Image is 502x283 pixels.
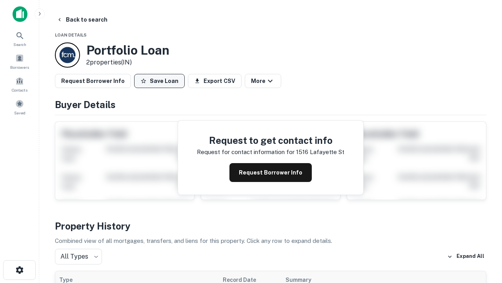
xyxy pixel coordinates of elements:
span: Search [13,41,26,48]
h3: Portfolio Loan [86,43,169,58]
button: Save Loan [134,74,185,88]
button: Request Borrower Info [55,74,131,88]
button: Back to search [53,13,111,27]
div: All Types [55,249,102,265]
a: Contacts [2,74,37,95]
span: Loan Details [55,33,87,37]
span: Saved [14,110,25,116]
button: Expand All [445,251,486,263]
button: More [245,74,281,88]
a: Saved [2,96,37,118]
p: 1516 lafayette st [296,147,344,157]
span: Contacts [12,87,27,93]
iframe: Chat Widget [463,220,502,258]
p: Request for contact information for [197,147,295,157]
h4: Buyer Details [55,97,486,112]
h4: Request to get contact info [197,133,344,147]
button: Request Borrower Info [229,163,312,182]
a: Search [2,28,37,49]
button: Export CSV [188,74,242,88]
span: Borrowers [10,64,29,70]
a: Borrowers [2,51,37,72]
p: 2 properties (IN) [86,58,169,67]
img: capitalize-icon.png [13,6,27,22]
h4: Property History [55,219,486,233]
p: Combined view of all mortgages, transfers, and liens for this property. Click any row to expand d... [55,236,486,246]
